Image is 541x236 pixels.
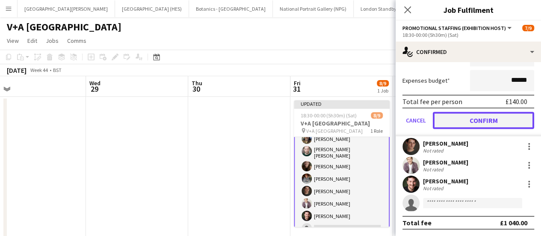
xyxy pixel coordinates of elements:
div: [PERSON_NAME] [423,158,468,166]
span: Edit [27,37,37,45]
span: Wed [89,79,101,87]
span: Comms [67,37,86,45]
button: National Portrait Gallery (NPG) [273,0,354,17]
span: 18:30-00:00 (5h30m) (Sat) [301,112,357,119]
div: £140.00 [506,97,527,106]
a: Edit [24,35,41,46]
button: [GEOGRAPHIC_DATA] (HES) [115,0,189,17]
div: Not rated [423,185,445,191]
div: Not rated [423,147,445,154]
span: 29 [88,84,101,94]
app-job-card: Updated18:30-00:00 (5h30m) (Sat)8/9V+A [GEOGRAPHIC_DATA] V+A [GEOGRAPHIC_DATA]1 RolePromotional S... [294,100,390,227]
span: View [7,37,19,45]
div: £1 040.00 [500,218,527,227]
span: Jobs [46,37,59,45]
button: Botanics - [GEOGRAPHIC_DATA] [189,0,273,17]
a: Jobs [42,35,62,46]
span: 8/9 [377,80,389,87]
div: [PERSON_NAME] [423,177,468,185]
div: Total fee [402,218,432,227]
span: 7/9 [522,25,534,31]
div: Total fee per person [402,97,462,106]
div: Confirmed [396,42,541,62]
span: 30 [190,84,202,94]
div: Updated [294,100,390,107]
button: London Standby [354,0,404,17]
h3: V+A [GEOGRAPHIC_DATA] [294,119,390,127]
button: Cancel [402,112,429,129]
span: 31 [293,84,301,94]
button: Promotional Staffing (Exhibition Host) [402,25,513,31]
span: Promotional Staffing (Exhibition Host) [402,25,506,31]
div: 1 Job [377,87,388,94]
a: Comms [64,35,90,46]
button: [GEOGRAPHIC_DATA][PERSON_NAME] [18,0,115,17]
h1: V+A [GEOGRAPHIC_DATA] [7,21,121,33]
span: Thu [192,79,202,87]
div: Not rated [423,166,445,173]
span: 1 [395,84,405,94]
span: Week 44 [28,67,50,73]
span: 1 Role [370,128,383,134]
a: View [3,35,22,46]
span: V+A [GEOGRAPHIC_DATA] [306,128,363,134]
label: Expenses budget [402,77,450,84]
span: 8/9 [371,112,383,119]
div: [DATE] [7,66,27,75]
h3: Job Fulfilment [396,4,541,15]
div: BST [53,67,62,73]
button: Confirm [433,112,534,129]
span: Fri [294,79,301,87]
div: [PERSON_NAME] [423,140,468,147]
div: 18:30-00:00 (5h30m) (Sat) [402,32,534,38]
